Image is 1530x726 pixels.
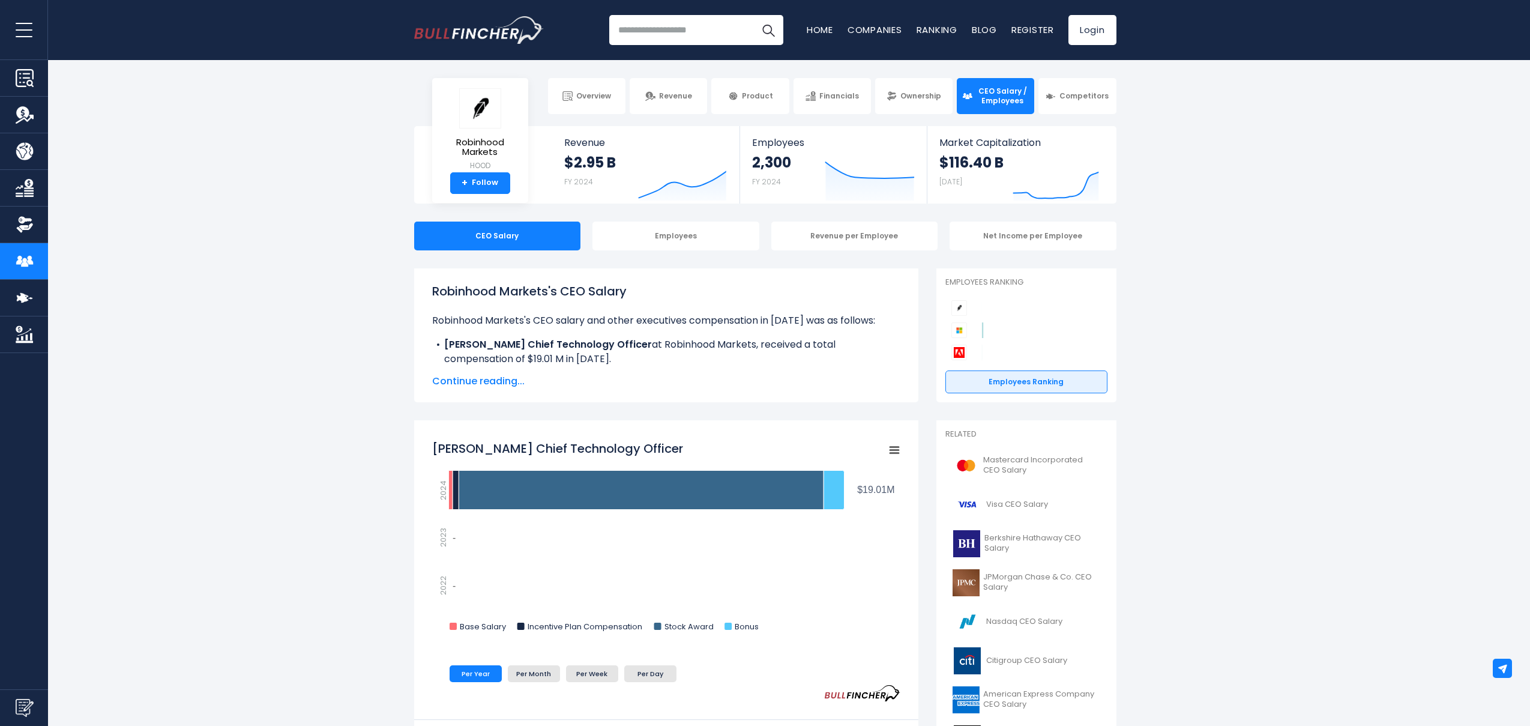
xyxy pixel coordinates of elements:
[917,23,957,36] a: Ranking
[552,126,740,204] a: Revenue $2.95 B FY 2024
[771,222,938,250] div: Revenue per Employee
[564,153,616,172] strong: $2.95 B
[438,480,449,500] text: 2024
[939,177,962,187] small: [DATE]
[740,126,927,204] a: Employees 2,300 FY 2024
[945,449,1107,482] a: Mastercard Incorporated CEO Salary
[16,216,34,234] img: Ownership
[432,440,683,457] tspan: [PERSON_NAME] Chief Technology Officer
[444,337,652,351] b: [PERSON_NAME] Chief Technology Officer
[953,608,983,635] img: NDAQ logo
[953,647,983,674] img: C logo
[624,665,676,682] li: Per Day
[945,566,1107,599] a: JPMorgan Chase & Co. CEO Salary
[986,656,1067,666] span: Citigroup CEO Salary
[414,16,543,44] a: Go to homepage
[945,683,1107,716] a: American Express Company CEO Salary
[951,300,967,316] img: Robinhood Markets competitors logo
[752,177,781,187] small: FY 2024
[951,322,967,338] img: Microsoft Corporation competitors logo
[462,178,468,189] strong: +
[875,78,953,114] a: Ownership
[752,153,791,172] strong: 2,300
[953,686,980,713] img: AXP logo
[442,160,519,171] small: HOOD
[564,177,593,187] small: FY 2024
[452,581,455,591] text: -
[527,621,642,632] text: Incentive Plan Compensation
[452,533,455,543] text: -
[432,313,900,328] p: Robinhood Markets's CEO salary and other executives compensation in [DATE] was as follows:
[1059,91,1109,101] span: Competitors
[950,222,1116,250] div: Net Income per Employee
[953,569,980,596] img: JPM logo
[432,434,900,644] svg: Jeffrey Pinner Chief Technology Officer
[441,88,519,172] a: Robinhood Markets HOOD
[753,15,783,45] button: Search
[566,665,618,682] li: Per Week
[951,345,967,360] img: Adobe competitors logo
[438,528,449,547] text: 2023
[664,621,713,632] text: Stock Award
[848,23,902,36] a: Companies
[659,91,692,101] span: Revenue
[945,277,1107,288] p: Employees Ranking
[414,222,581,250] div: CEO Salary
[592,222,759,250] div: Employees
[711,78,789,114] a: Product
[945,527,1107,560] a: Berkshire Hathaway CEO Salary
[953,452,980,479] img: MA logo
[442,138,519,157] span: Robinhood Markets
[972,23,997,36] a: Blog
[1011,23,1054,36] a: Register
[794,78,871,114] a: Financials
[986,500,1048,510] span: Visa CEO Salary
[945,605,1107,638] a: Nasdaq CEO Salary
[945,488,1107,521] a: Visa CEO Salary
[939,137,1103,148] span: Market Capitalization
[900,91,941,101] span: Ownership
[752,137,915,148] span: Employees
[630,78,707,114] a: Revenue
[983,572,1100,593] span: JPMorgan Chase & Co. CEO Salary
[1068,15,1116,45] a: Login
[460,621,507,632] text: Base Salary
[945,371,1107,393] a: Employees Ranking
[986,617,1062,627] span: Nasdaq CEO Salary
[450,665,502,682] li: Per Year
[819,91,859,101] span: Financials
[432,374,900,389] span: Continue reading...
[735,621,759,632] text: Bonus
[939,153,1004,172] strong: $116.40 B
[953,530,981,557] img: BRK-B logo
[984,533,1100,554] span: Berkshire Hathaway CEO Salary
[438,576,449,595] text: 2022
[953,491,983,518] img: V logo
[742,91,773,101] span: Product
[564,137,728,148] span: Revenue
[414,16,544,44] img: Bullfincher logo
[857,485,894,495] tspan: $19.01M
[945,429,1107,440] p: Related
[548,78,625,114] a: Overview
[976,86,1029,105] span: CEO Salary / Employees
[927,126,1115,204] a: Market Capitalization $116.40 B [DATE]
[1038,78,1116,114] a: Competitors
[807,23,833,36] a: Home
[432,282,900,300] h1: Robinhood Markets's CEO Salary
[983,455,1100,476] span: Mastercard Incorporated CEO Salary
[945,644,1107,677] a: Citigroup CEO Salary
[508,665,560,682] li: Per Month
[957,78,1034,114] a: CEO Salary / Employees
[576,91,611,101] span: Overview
[432,337,900,366] li: at Robinhood Markets, received a total compensation of $19.01 M in [DATE].
[450,172,510,194] a: +Follow
[983,689,1100,710] span: American Express Company CEO Salary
